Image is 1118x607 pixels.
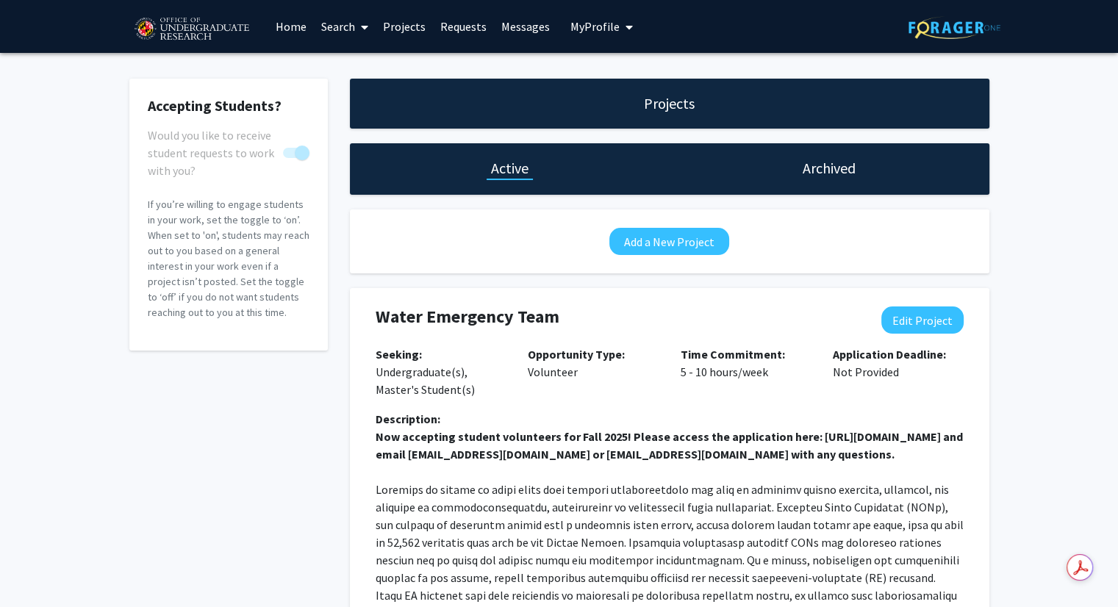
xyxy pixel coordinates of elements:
a: Requests [433,1,494,52]
strong: Now accepting student volunteers for Fall 2025! Please access the application here: [URL][DOMAIN_... [376,429,965,461]
p: Volunteer [528,345,659,381]
div: You cannot turn this off while you have active projects. [148,126,309,162]
img: University of Maryland Logo [129,11,254,48]
button: Add a New Project [609,228,729,255]
p: 5 - 10 hours/week [681,345,811,381]
span: Would you like to receive student requests to work with you? [148,126,277,179]
div: Description: [376,410,964,428]
h1: Projects [644,93,695,114]
h1: Active [491,158,528,179]
b: Application Deadline: [833,347,946,362]
img: ForagerOne Logo [909,16,1000,39]
b: Time Commitment: [681,347,785,362]
button: Edit Project [881,306,964,334]
a: Search [314,1,376,52]
iframe: Chat [11,541,62,596]
a: Projects [376,1,433,52]
p: Not Provided [833,345,964,381]
span: My Profile [570,19,620,34]
p: If you’re willing to engage students in your work, set the toggle to ‘on’. When set to 'on', stud... [148,197,309,320]
p: Undergraduate(s), Master's Student(s) [376,345,506,398]
h4: Water Emergency Team [376,306,858,328]
h2: Accepting Students? [148,97,309,115]
b: Opportunity Type: [528,347,625,362]
h1: Archived [803,158,856,179]
a: Messages [494,1,557,52]
b: Seeking: [376,347,422,362]
a: Home [268,1,314,52]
